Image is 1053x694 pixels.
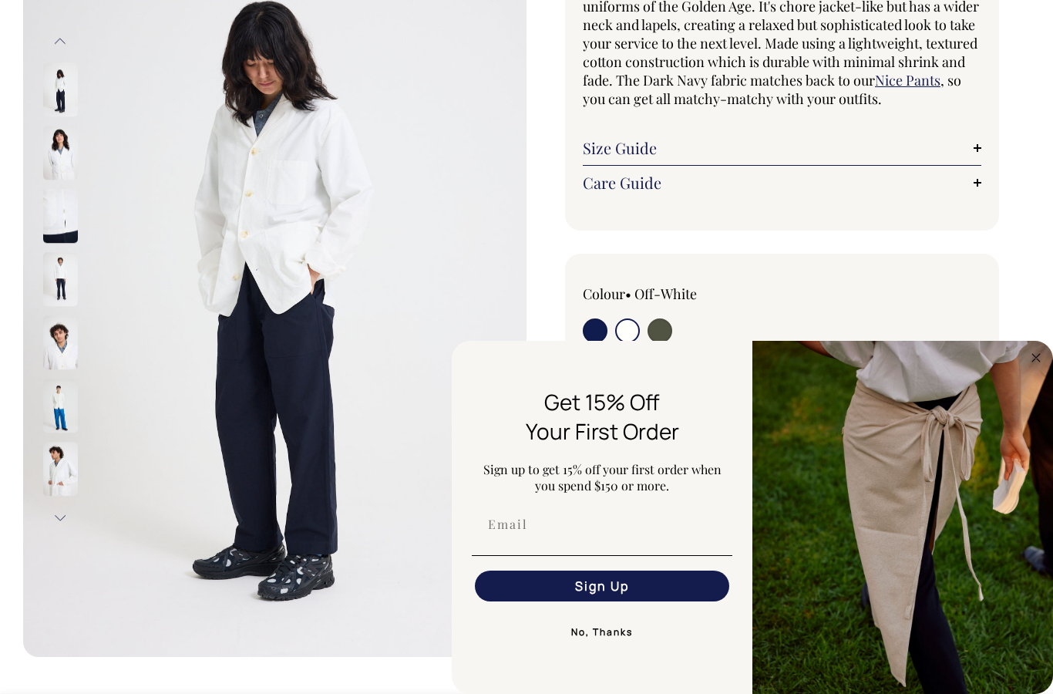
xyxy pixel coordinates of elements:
button: No, Thanks [472,617,732,648]
img: off-white [43,443,78,497]
button: Close dialog [1027,349,1045,367]
img: off-white [43,126,78,180]
span: Get 15% Off [544,387,660,416]
img: off-white [43,379,78,433]
a: Care Guide [583,173,981,192]
img: 5e34ad8f-4f05-4173-92a8-ea475ee49ac9.jpeg [752,341,1053,694]
a: Size Guide [583,139,981,157]
img: off-white [43,253,78,307]
img: off-white [43,63,78,117]
input: Email [475,509,729,540]
div: Colour [583,285,742,303]
img: underline [472,555,732,556]
div: FLYOUT Form [452,341,1053,694]
img: off-white [43,316,78,370]
button: Next [49,501,72,536]
img: off-white [43,190,78,244]
button: Previous [49,24,72,59]
button: Sign Up [475,571,729,601]
a: Nice Pants [875,71,940,89]
span: • [625,285,631,303]
span: Sign up to get 15% off your first order when you spend $150 or more. [483,461,722,494]
label: Off-White [634,285,697,303]
span: , so you can get all matchy-matchy with your outfits. [583,71,961,108]
span: Your First Order [526,416,679,446]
